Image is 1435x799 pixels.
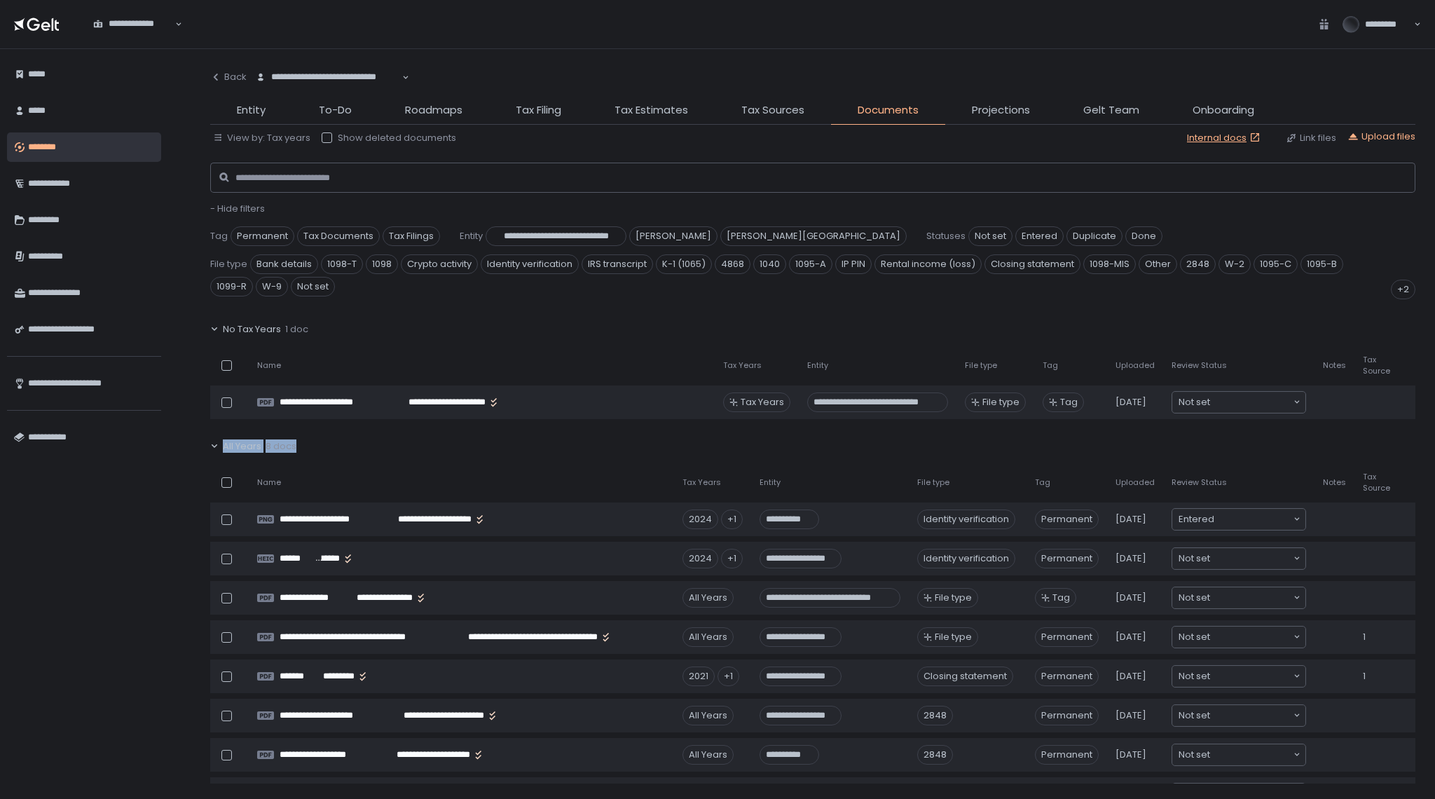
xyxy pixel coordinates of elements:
span: Duplicate [1066,226,1122,246]
span: File type [965,360,997,371]
span: Tax Sources [741,102,804,118]
span: Tag [1035,477,1050,488]
div: Search for option [1172,509,1305,530]
span: Not set [291,277,335,296]
span: Rental income (loss) [874,254,982,274]
span: Closing statement [984,254,1080,274]
span: Statuses [926,230,966,243]
span: 1098-T [321,254,363,274]
span: [DATE] [1115,749,1146,761]
span: 1 doc [285,323,308,336]
span: IRS transcript [582,254,653,274]
span: 1 [1363,670,1366,683]
span: Permanent [1035,706,1099,725]
span: 1098-MIS [1083,254,1136,274]
div: Search for option [247,63,409,93]
span: Onboarding [1193,102,1254,118]
div: All Years [682,588,734,608]
span: Tax Source [1363,355,1390,376]
div: 2021 [682,667,715,686]
span: Tax Years [741,396,784,409]
div: Search for option [1172,548,1305,569]
span: File type [917,477,949,488]
span: Name [257,477,281,488]
span: Not set [1179,395,1210,409]
span: [DATE] [1115,631,1146,643]
span: [DATE] [1115,709,1146,722]
input: Search for option [1210,748,1292,762]
span: Tax Documents [297,226,380,246]
span: Review Status [1172,360,1227,371]
span: Entered [1179,512,1214,526]
span: Permanent [1035,549,1099,568]
span: Tag [1052,592,1070,604]
span: Projections [972,102,1030,118]
div: Closing statement [917,667,1013,686]
div: +1 [721,549,743,568]
div: 2024 [682,510,718,529]
div: 2848 [917,706,953,725]
span: 1098 [366,254,398,274]
div: View by: Tax years [213,132,310,144]
div: All Years [682,627,734,647]
span: [PERSON_NAME] [629,226,717,246]
span: Roadmaps [405,102,462,118]
div: Search for option [1172,627,1305,648]
span: Not set [968,226,1012,246]
span: 1040 [753,254,786,274]
span: Permanent [231,226,294,246]
span: No Tax Years [223,323,281,336]
span: 1095-C [1254,254,1298,274]
span: Identity verification [481,254,579,274]
button: - Hide filters [210,203,265,215]
span: Not set [1179,630,1210,644]
span: Entity [237,102,266,118]
span: Done [1125,226,1162,246]
div: Search for option [1172,666,1305,687]
input: Search for option [93,30,174,44]
span: Notes [1323,477,1346,488]
span: K-1 (1065) [656,254,712,274]
div: Search for option [1172,392,1305,413]
input: Search for option [1210,552,1292,566]
span: [DATE] [1115,552,1146,565]
div: Identity verification [917,510,1015,529]
input: Search for option [1210,709,1292,723]
div: Link files [1286,132,1336,144]
input: Search for option [1210,591,1292,605]
div: Identity verification [917,549,1015,568]
button: Upload files [1347,130,1415,143]
button: Back [210,63,247,91]
span: W-9 [256,277,288,296]
span: 1 [1363,631,1366,643]
span: Tax Filing [516,102,561,118]
span: Bank details [250,254,318,274]
span: Entity [760,477,781,488]
span: Tag [1060,396,1078,409]
span: 1095-B [1300,254,1343,274]
span: Permanent [1035,510,1099,529]
span: File type [935,592,972,604]
input: Search for option [1210,395,1292,409]
input: Search for option [1210,630,1292,644]
div: All Years [682,745,734,765]
div: Search for option [84,10,182,39]
span: File type [935,631,972,643]
span: Documents [858,102,919,118]
span: Tax Source [1363,472,1390,493]
div: All Years [682,706,734,725]
span: To-Do [319,102,352,118]
span: Tax Years [723,360,762,371]
span: [DATE] [1115,513,1146,526]
span: Entity [807,360,828,371]
span: Crypto activity [401,254,478,274]
span: 2848 [1180,254,1216,274]
span: Name [257,360,281,371]
div: +1 [717,667,739,686]
span: Review Status [1172,477,1227,488]
span: [DATE] [1115,396,1146,409]
span: 4868 [715,254,750,274]
span: [PERSON_NAME][GEOGRAPHIC_DATA] [720,226,907,246]
span: Permanent [1035,667,1099,686]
